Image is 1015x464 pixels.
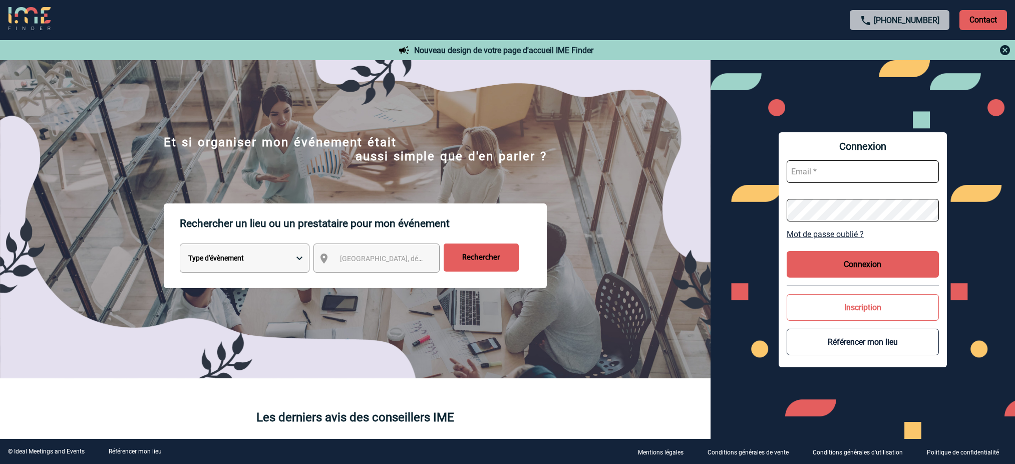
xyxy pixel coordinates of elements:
span: Connexion [787,140,939,152]
a: [PHONE_NUMBER] [874,16,939,25]
p: Conditions générales d'utilisation [813,449,903,456]
input: Rechercher [444,244,519,272]
a: Référencer mon lieu [109,448,162,455]
button: Inscription [787,294,939,321]
a: Politique de confidentialité [919,447,1015,456]
a: Mentions légales [630,447,700,456]
p: Contact [959,10,1007,30]
button: Connexion [787,251,939,278]
p: Rechercher un lieu ou un prestataire pour mon événement [180,203,547,244]
button: Référencer mon lieu [787,329,939,355]
p: Conditions générales de vente [708,449,789,456]
input: Email * [787,160,939,183]
img: call-24-px.png [860,15,872,27]
div: © Ideal Meetings and Events [8,448,85,455]
span: [GEOGRAPHIC_DATA], département, région... [340,255,479,263]
a: Conditions générales d'utilisation [805,447,919,456]
a: Mot de passe oublié ? [787,229,939,239]
a: Conditions générales de vente [700,447,805,456]
p: Mentions légales [638,449,684,456]
p: Politique de confidentialité [927,449,999,456]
